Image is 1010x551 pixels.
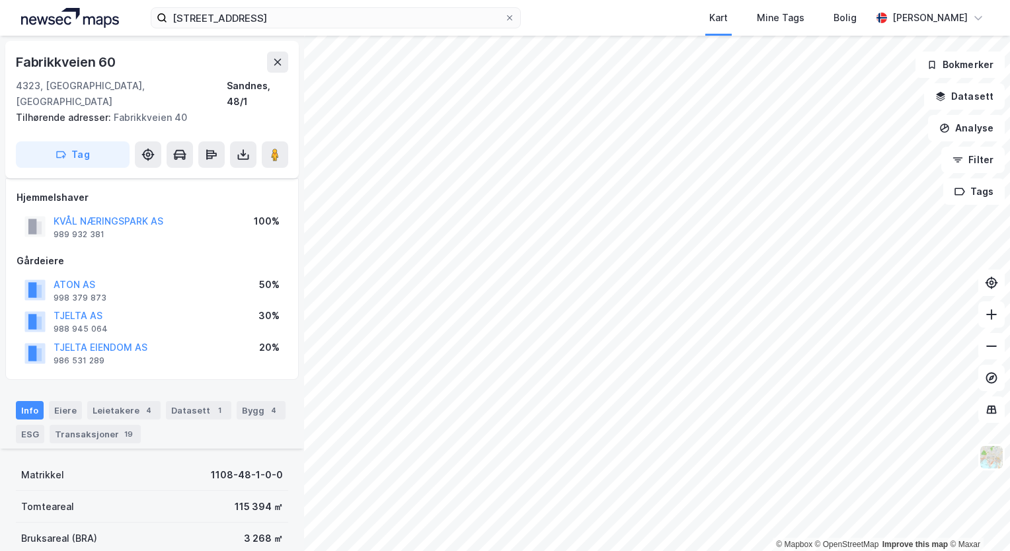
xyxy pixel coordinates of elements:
a: OpenStreetMap [815,540,879,549]
div: 998 379 873 [54,293,106,303]
div: Matrikkel [21,467,64,483]
div: Datasett [166,401,231,420]
div: Hjemmelshaver [17,190,288,205]
div: 988 945 064 [54,324,108,334]
img: logo.a4113a55bc3d86da70a041830d287a7e.svg [21,8,119,28]
button: Bokmerker [915,52,1005,78]
div: 30% [258,308,280,324]
div: Kart [709,10,728,26]
button: Datasett [924,83,1005,110]
div: Leietakere [87,401,161,420]
button: Tag [16,141,130,168]
div: Eiere [49,401,82,420]
div: Kontrollprogram for chat [944,488,1010,551]
div: 1108-48-1-0-0 [211,467,283,483]
div: Fabrikkveien 40 [16,110,278,126]
div: 20% [259,340,280,355]
button: Tags [943,178,1005,205]
iframe: Chat Widget [944,488,1010,551]
div: Tomteareal [21,499,74,515]
a: Mapbox [776,540,812,549]
a: Improve this map [882,540,948,549]
div: 4323, [GEOGRAPHIC_DATA], [GEOGRAPHIC_DATA] [16,78,227,110]
div: Bolig [834,10,857,26]
div: 50% [259,277,280,293]
div: Fabrikkveien 60 [16,52,118,73]
div: 115 394 ㎡ [235,499,283,515]
div: Bruksareal (BRA) [21,531,97,546]
div: Info [16,401,44,420]
div: 19 [122,427,136,441]
div: Gårdeiere [17,253,288,269]
img: Z [979,445,1004,470]
div: 986 531 289 [54,355,104,366]
input: Søk på adresse, matrikkel, gårdeiere, leietakere eller personer [167,8,504,28]
div: 4 [142,404,155,417]
button: Filter [941,147,1005,173]
div: 100% [254,213,280,229]
div: 4 [267,404,280,417]
span: Tilhørende adresser: [16,112,114,123]
div: 3 268 ㎡ [244,531,283,546]
div: 1 [213,404,226,417]
button: Analyse [928,115,1005,141]
div: Transaksjoner [50,425,141,443]
div: [PERSON_NAME] [892,10,968,26]
div: Sandnes, 48/1 [227,78,288,110]
div: Bygg [237,401,286,420]
div: 989 932 381 [54,229,104,240]
div: Mine Tags [757,10,804,26]
div: ESG [16,425,44,443]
